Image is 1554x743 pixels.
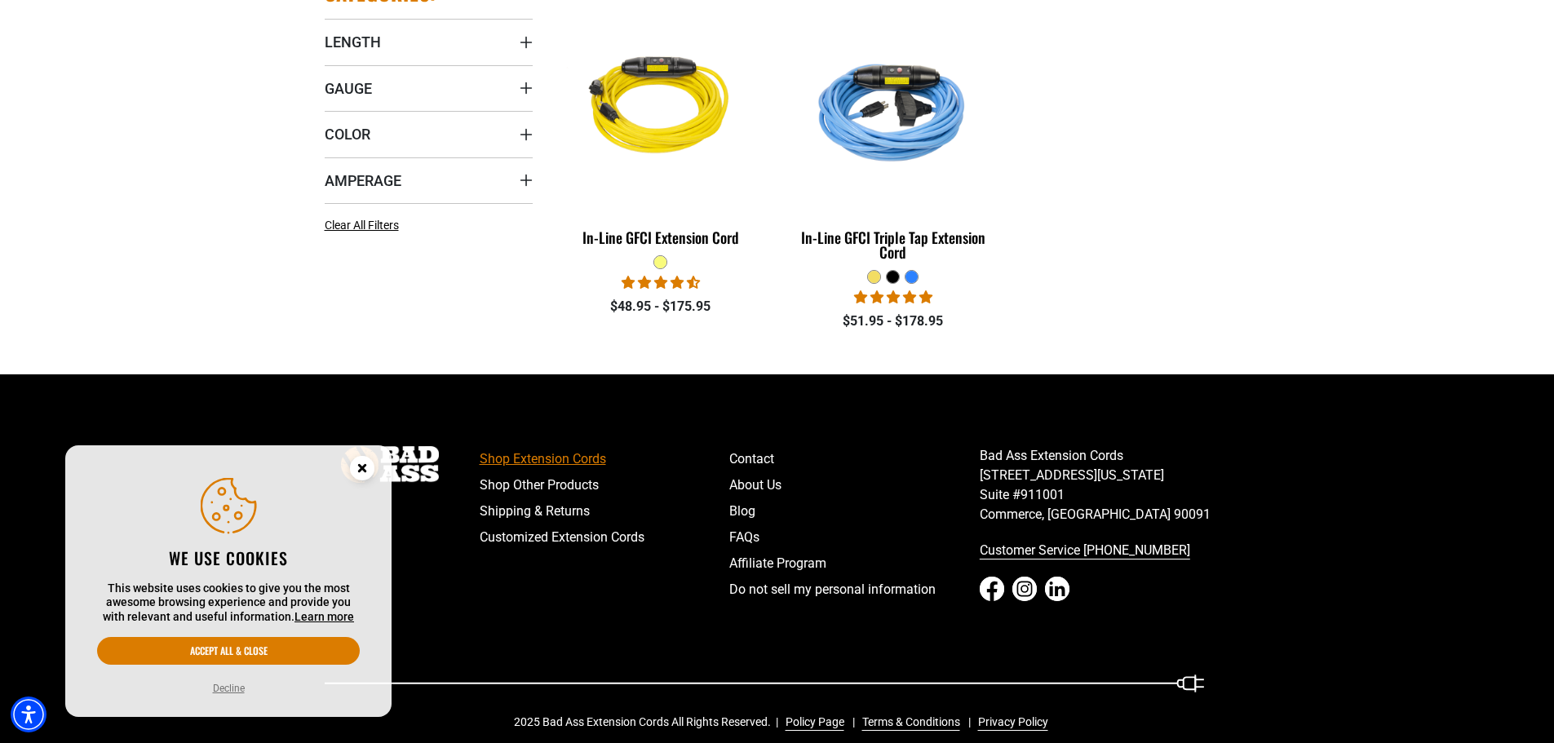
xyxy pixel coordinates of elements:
div: $51.95 - $178.95 [789,312,997,331]
a: Affiliate Program [729,551,980,577]
a: Shipping & Returns [480,498,730,524]
p: Bad Ass Extension Cords [STREET_ADDRESS][US_STATE] Suite #911001 Commerce, [GEOGRAPHIC_DATA] 90091 [980,446,1230,524]
a: call 833-674-1699 [980,537,1230,564]
a: Contact [729,446,980,472]
img: Light Blue [790,15,996,202]
summary: Color [325,111,533,157]
a: Clear All Filters [325,217,405,234]
a: Light Blue In-Line GFCI Triple Tap Extension Cord [789,7,997,269]
span: Gauge [325,79,372,98]
h2: We use cookies [97,547,360,568]
a: Blog [729,498,980,524]
img: Yellow [558,15,764,202]
button: Close this option [333,445,392,496]
summary: Amperage [325,157,533,203]
p: This website uses cookies to give you the most awesome browsing experience and provide you with r... [97,582,360,625]
summary: Gauge [325,65,533,111]
div: Accessibility Menu [11,697,46,732]
a: Terms & Conditions [856,714,960,731]
a: Privacy Policy [972,714,1048,731]
button: Decline [208,680,250,697]
summary: Length [325,19,533,64]
div: In-Line GFCI Extension Cord [557,230,765,245]
a: This website uses cookies to give you the most awesome browsing experience and provide you with r... [294,610,354,623]
a: LinkedIn - open in a new tab [1045,577,1069,601]
span: Clear All Filters [325,219,399,232]
a: Instagram - open in a new tab [1012,577,1037,601]
a: Shop Other Products [480,472,730,498]
a: FAQs [729,524,980,551]
span: 4.62 stars [622,275,700,290]
div: $48.95 - $175.95 [557,297,765,316]
a: Policy Page [779,714,844,731]
span: 5.00 stars [854,290,932,305]
a: Do not sell my personal information [729,577,980,603]
a: Customized Extension Cords [480,524,730,551]
div: 2025 Bad Ass Extension Cords All Rights Reserved. [514,714,1060,731]
span: Color [325,125,370,144]
a: Yellow In-Line GFCI Extension Cord [557,7,765,254]
span: Length [325,33,381,51]
div: In-Line GFCI Triple Tap Extension Cord [789,230,997,259]
a: Facebook - open in a new tab [980,577,1004,601]
a: About Us [729,472,980,498]
button: Accept all & close [97,637,360,665]
span: Amperage [325,171,401,190]
aside: Cookie Consent [65,445,392,718]
a: Shop Extension Cords [480,446,730,472]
